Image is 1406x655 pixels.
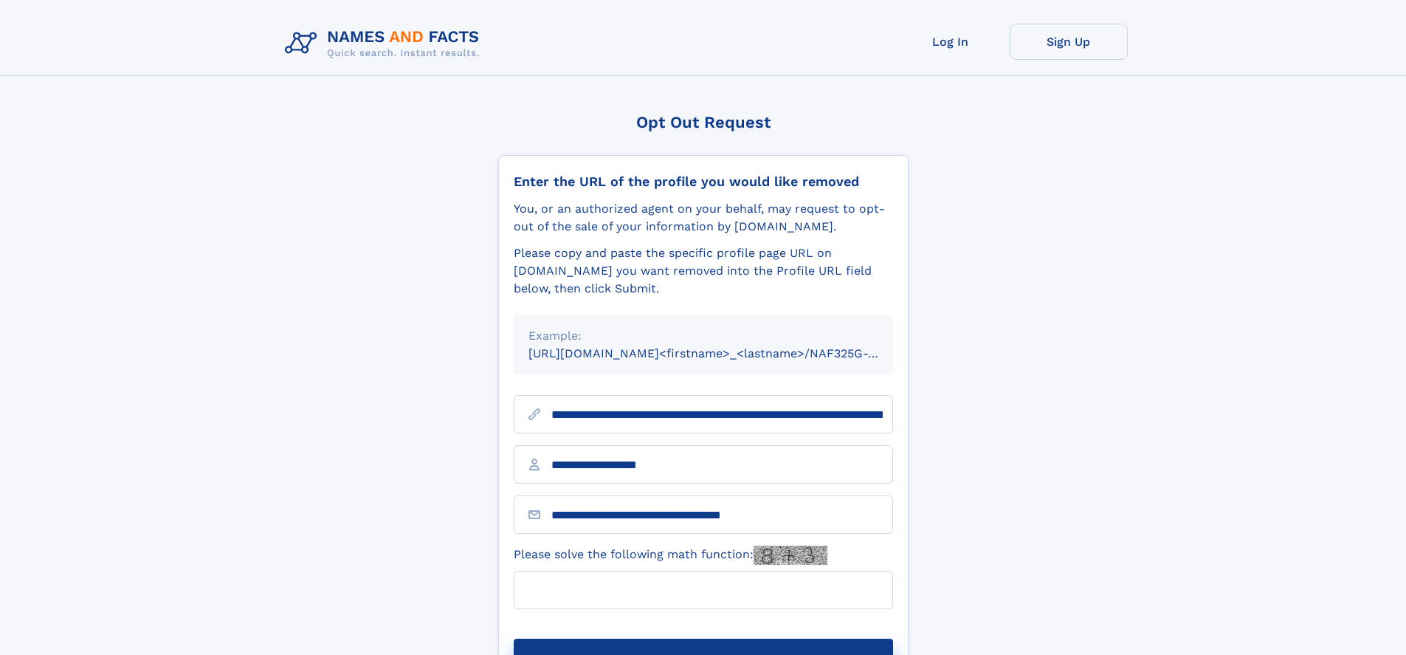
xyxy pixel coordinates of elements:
[528,327,878,345] div: Example:
[498,113,909,131] div: Opt Out Request
[514,200,893,236] div: You, or an authorized agent on your behalf, may request to opt-out of the sale of your informatio...
[514,546,827,565] label: Please solve the following math function:
[279,24,492,64] img: Logo Names and Facts
[514,244,893,298] div: Please copy and paste the specific profile page URL on [DOMAIN_NAME] you want removed into the Pr...
[892,24,1010,60] a: Log In
[1010,24,1128,60] a: Sign Up
[514,174,893,190] div: Enter the URL of the profile you would like removed
[528,346,921,360] small: [URL][DOMAIN_NAME]<firstname>_<lastname>/NAF325G-xxxxxxxx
